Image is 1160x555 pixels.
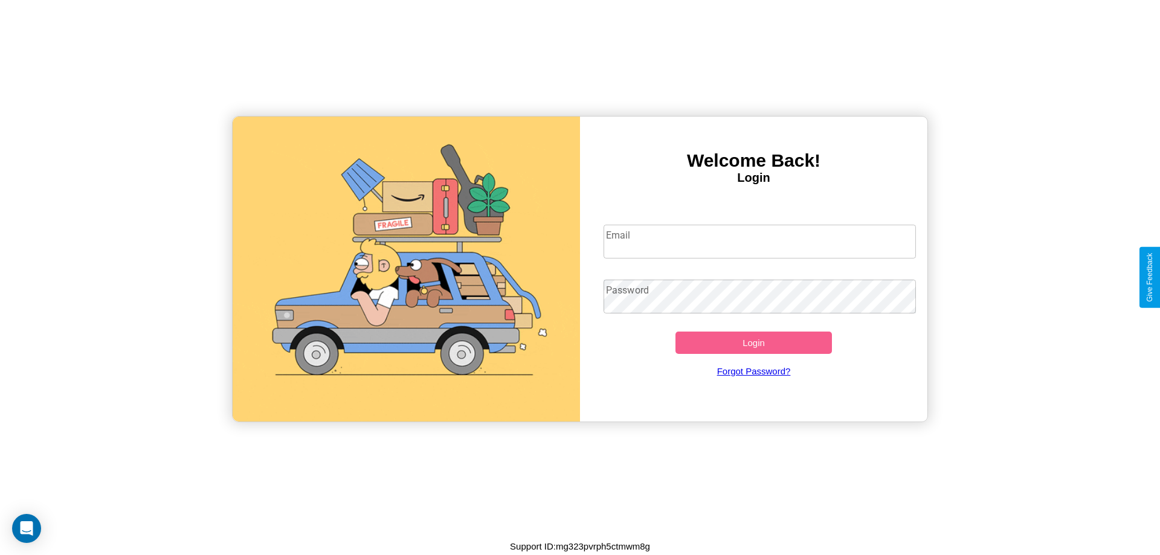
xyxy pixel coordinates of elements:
div: Give Feedback [1145,253,1154,302]
h4: Login [580,171,927,185]
h3: Welcome Back! [580,150,927,171]
div: Open Intercom Messenger [12,514,41,543]
p: Support ID: mg323pvrph5ctmwm8g [510,538,650,554]
a: Forgot Password? [598,354,910,388]
button: Login [675,332,832,354]
img: gif [233,117,580,422]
